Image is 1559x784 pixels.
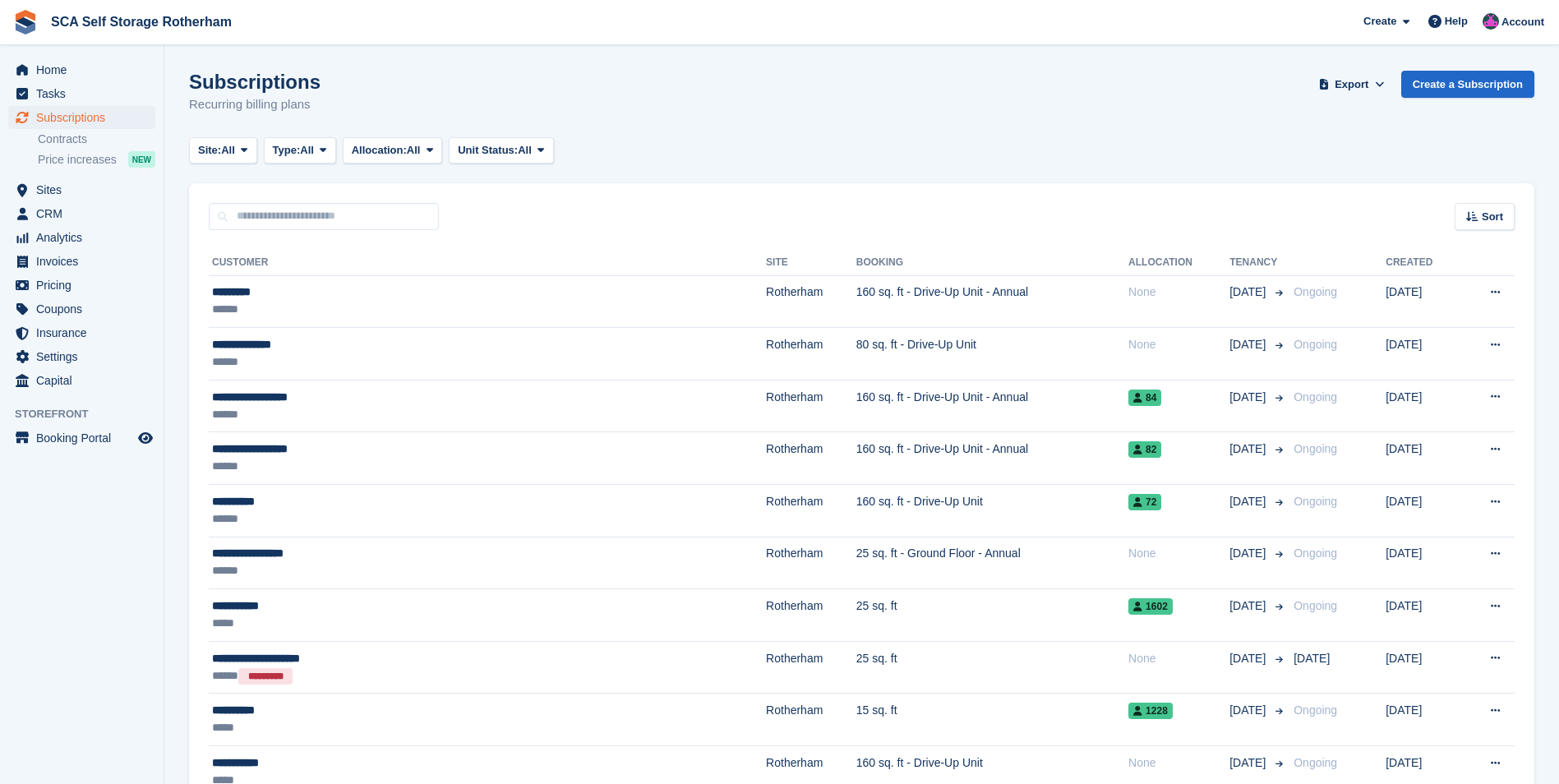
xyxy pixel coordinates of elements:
[264,137,336,164] button: Type: All
[1386,694,1460,746] td: [DATE]
[458,142,518,159] span: Unit Status:
[856,250,1128,276] th: Booking
[1316,71,1388,98] button: Export
[1386,250,1460,276] th: Created
[13,10,38,35] img: stora-icon-8386f47178a22dfd0bd8f6a31ec36ba5ce8667c1dd55bd0f319d3a0aa187defe.svg
[766,275,856,328] td: Rotherham
[766,641,856,694] td: Rotherham
[766,589,856,642] td: Rotherham
[1128,545,1229,562] div: None
[1386,432,1460,485] td: [DATE]
[1229,389,1269,406] span: [DATE]
[1386,380,1460,432] td: [DATE]
[1483,13,1499,30] img: Bethany Bloodworth
[8,178,155,201] a: menu
[449,137,553,164] button: Unit Status: All
[856,537,1128,589] td: 25 sq. ft - Ground Floor - Annual
[209,250,766,276] th: Customer
[856,694,1128,746] td: 15 sq. ft
[1128,754,1229,772] div: None
[38,131,155,147] a: Contracts
[1386,589,1460,642] td: [DATE]
[1401,71,1534,98] a: Create a Subscription
[8,369,155,392] a: menu
[407,142,421,159] span: All
[766,694,856,746] td: Rotherham
[1501,14,1544,30] span: Account
[300,142,314,159] span: All
[189,95,321,114] p: Recurring billing plans
[1229,250,1287,276] th: Tenancy
[221,142,235,159] span: All
[36,321,135,344] span: Insurance
[1128,494,1161,510] span: 72
[1386,275,1460,328] td: [DATE]
[8,250,155,273] a: menu
[856,328,1128,380] td: 80 sq. ft - Drive-Up Unit
[36,297,135,321] span: Coupons
[8,427,155,450] a: menu
[766,485,856,537] td: Rotherham
[273,142,301,159] span: Type:
[1128,650,1229,667] div: None
[8,202,155,225] a: menu
[8,226,155,249] a: menu
[36,226,135,249] span: Analytics
[189,137,257,164] button: Site: All
[856,275,1128,328] td: 160 sq. ft - Drive-Up Unit - Annual
[1294,546,1337,560] span: Ongoing
[8,106,155,129] a: menu
[8,321,155,344] a: menu
[856,380,1128,432] td: 160 sq. ft - Drive-Up Unit - Annual
[1128,441,1161,458] span: 82
[1128,250,1229,276] th: Allocation
[1294,756,1337,769] span: Ongoing
[1445,13,1468,30] span: Help
[8,274,155,297] a: menu
[1294,652,1330,665] span: [DATE]
[1386,328,1460,380] td: [DATE]
[1294,495,1337,508] span: Ongoing
[198,142,221,159] span: Site:
[1128,336,1229,353] div: None
[189,71,321,93] h1: Subscriptions
[1294,338,1337,351] span: Ongoing
[1229,545,1269,562] span: [DATE]
[1229,702,1269,719] span: [DATE]
[1128,390,1161,406] span: 84
[1386,641,1460,694] td: [DATE]
[1482,209,1503,225] span: Sort
[856,432,1128,485] td: 160 sq. ft - Drive-Up Unit - Annual
[36,250,135,273] span: Invoices
[1294,390,1337,404] span: Ongoing
[1128,703,1173,719] span: 1228
[1335,76,1368,93] span: Export
[36,58,135,81] span: Home
[38,152,117,168] span: Price increases
[8,82,155,105] a: menu
[766,432,856,485] td: Rotherham
[1229,336,1269,353] span: [DATE]
[38,150,155,168] a: Price increases NEW
[36,82,135,105] span: Tasks
[128,151,155,168] div: NEW
[36,345,135,368] span: Settings
[1294,599,1337,612] span: Ongoing
[856,485,1128,537] td: 160 sq. ft - Drive-Up Unit
[1294,285,1337,298] span: Ongoing
[1128,284,1229,301] div: None
[36,274,135,297] span: Pricing
[1363,13,1396,30] span: Create
[766,250,856,276] th: Site
[1229,597,1269,615] span: [DATE]
[518,142,532,159] span: All
[36,106,135,129] span: Subscriptions
[136,428,155,448] a: Preview store
[1294,442,1337,455] span: Ongoing
[1229,493,1269,510] span: [DATE]
[766,328,856,380] td: Rotherham
[8,58,155,81] a: menu
[1386,485,1460,537] td: [DATE]
[44,8,238,35] a: SCA Self Storage Rotherham
[1128,598,1173,615] span: 1602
